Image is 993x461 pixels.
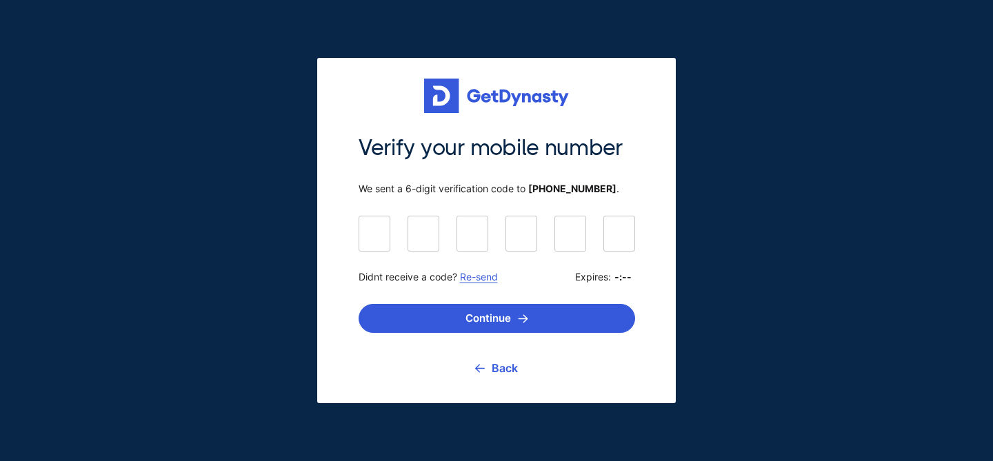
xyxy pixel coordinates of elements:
[359,134,635,163] span: Verify your mobile number
[424,79,569,113] img: Get started for free with Dynasty Trust Company
[614,271,635,283] b: -:--
[528,183,616,194] b: [PHONE_NUMBER]
[475,351,518,385] a: Back
[359,183,635,195] span: We sent a 6-digit verification code to .
[475,364,485,373] img: go back icon
[575,271,635,283] span: Expires:
[460,271,498,283] a: Re-send
[359,271,498,283] span: Didnt receive a code?
[359,304,635,333] button: Continue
